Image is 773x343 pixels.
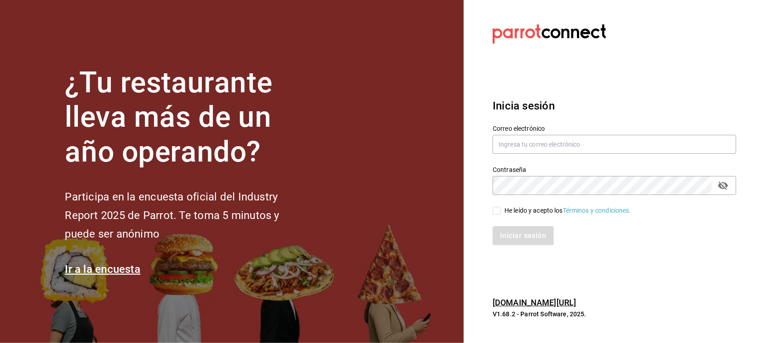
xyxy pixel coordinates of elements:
label: Correo electrónico [493,125,736,132]
div: He leído y acepto los [504,206,631,215]
h3: Inicia sesión [493,98,736,114]
a: [DOMAIN_NAME][URL] [493,298,576,307]
label: Contraseña [493,167,736,173]
p: V1.68.2 - Parrot Software, 2025. [493,310,736,319]
h1: ¿Tu restaurante lleva más de un año operando? [65,66,309,170]
a: Términos y condiciones. [563,207,631,214]
input: Ingresa tu correo electrónico [493,135,736,154]
button: passwordField [715,178,731,193]
h2: Participa en la encuesta oficial del Industry Report 2025 de Parrot. Te toma 5 minutos y puede se... [65,188,309,243]
a: Ir a la encuesta [65,263,140,276]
